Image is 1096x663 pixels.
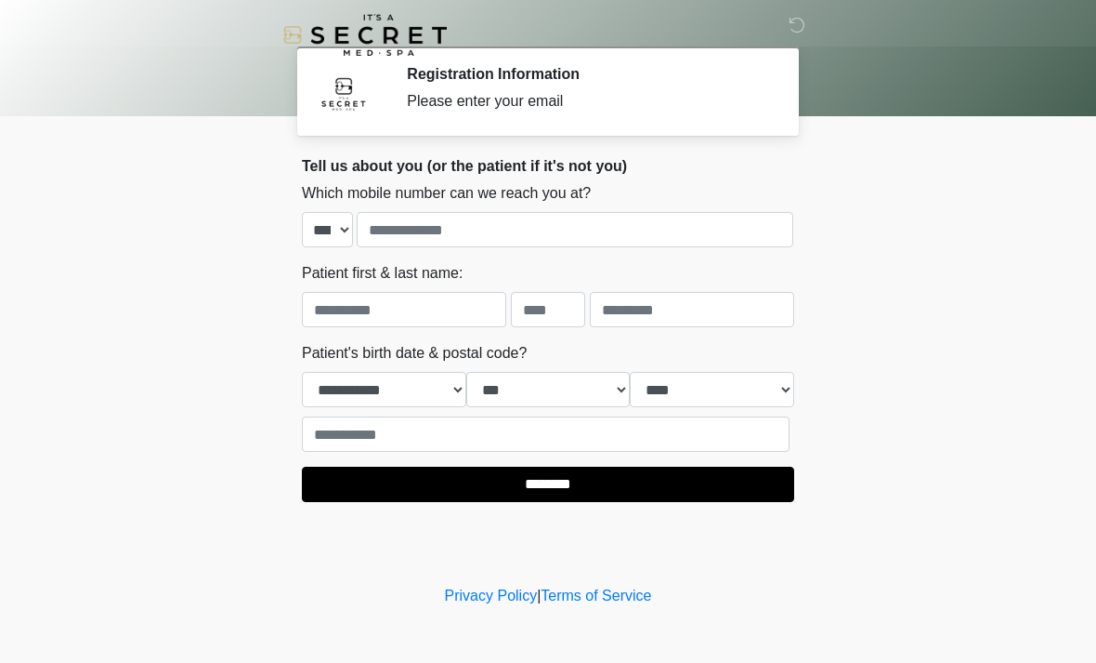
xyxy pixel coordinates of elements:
[541,588,651,603] a: Terms of Service
[407,65,766,83] h2: Registration Information
[283,14,447,56] img: It's A Secret Med Spa Logo
[537,588,541,603] a: |
[302,262,463,285] label: Patient first & last name:
[302,342,527,365] label: Patient's birth date & postal code?
[407,90,766,113] div: Please enter your email
[302,182,591,205] label: Which mobile number can we reach you at?
[445,588,538,603] a: Privacy Policy
[302,157,794,175] h2: Tell us about you (or the patient if it's not you)
[316,65,372,121] img: Agent Avatar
